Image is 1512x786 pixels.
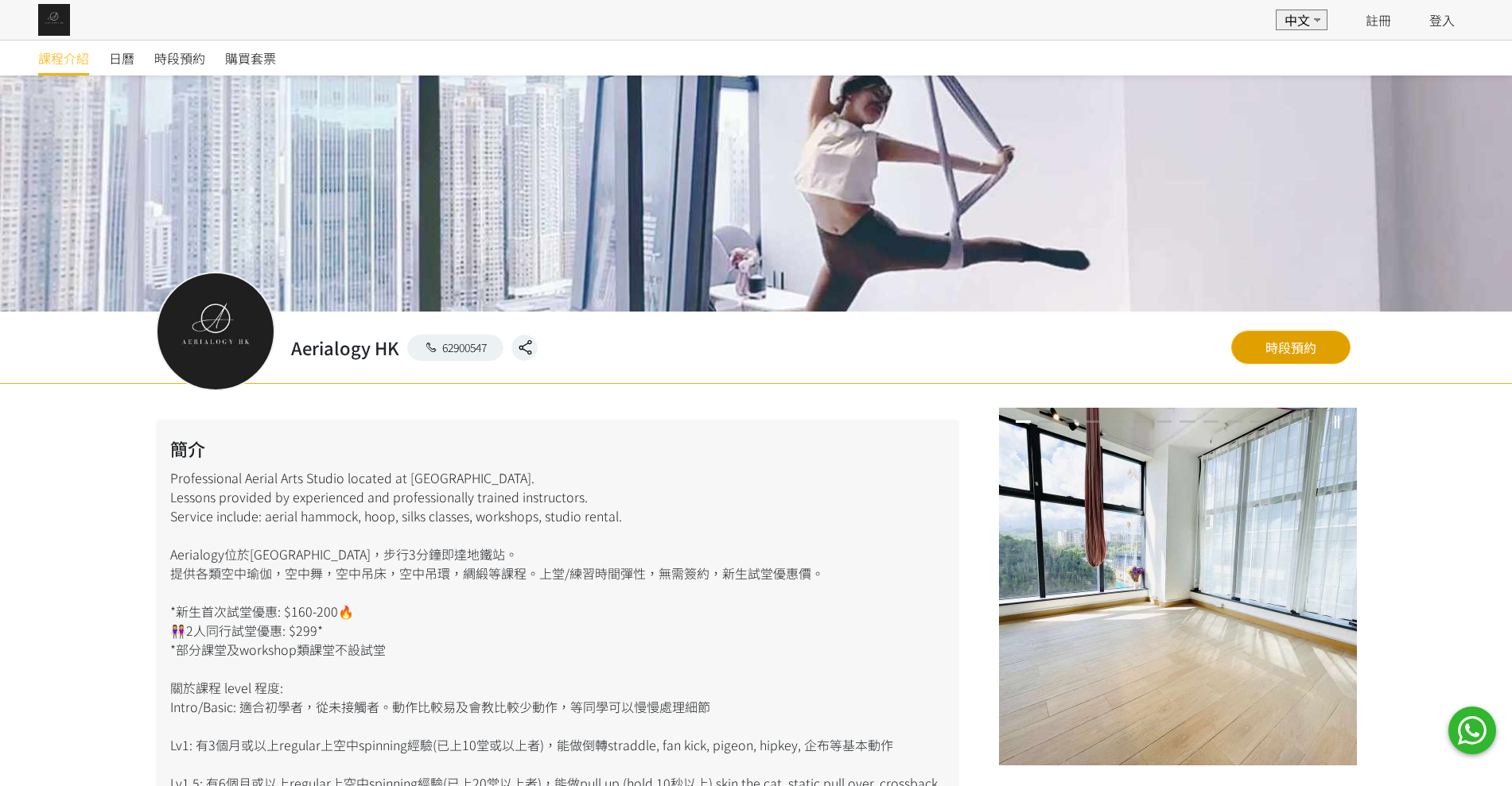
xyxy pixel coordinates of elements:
a: 購買套票 [225,41,276,76]
a: 課程介紹 [38,41,89,76]
a: 登入 [1429,10,1455,29]
span: 時段預約 [154,48,205,68]
h2: 簡介 [170,436,945,462]
img: img_61c0148bb0266 [38,4,70,36]
a: 日曆 [109,41,134,76]
span: 購買套票 [225,48,276,68]
a: 時段預約 [1231,331,1351,364]
span: 日曆 [109,48,134,68]
a: 註冊 [1366,10,1391,29]
h2: Aerialogy HK [291,335,399,361]
a: 62900547 [407,335,504,361]
a: 時段預約 [154,41,205,76]
img: GeIPDfWCQ6bAmRN9yyP1tj5WrhcoJdwpCTiC4BD6.jpg [999,408,1357,765]
span: 課程介紹 [38,48,89,68]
